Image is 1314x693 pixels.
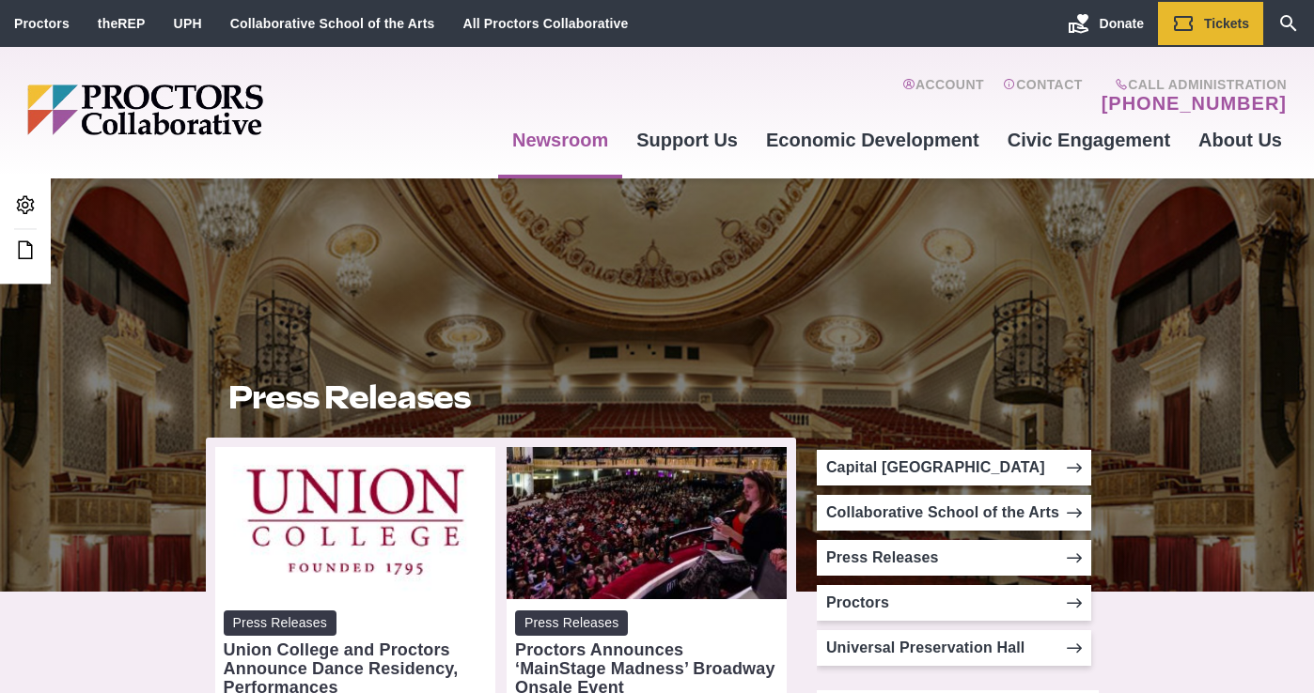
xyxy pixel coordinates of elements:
a: Civic Engagement [993,115,1184,165]
a: Search [1263,2,1314,45]
a: Proctors [14,16,70,31]
a: Admin Area [9,189,41,223]
span: Press Releases [224,610,336,636]
span: Tickets [1204,16,1249,31]
span: Press Releases [515,610,628,636]
img: Proctors logo [27,85,408,135]
a: Donate [1054,2,1158,45]
a: Tickets [1158,2,1263,45]
a: All Proctors Collaborative [462,16,628,31]
a: Newsroom [498,115,622,165]
a: Proctors [817,585,1091,621]
a: Support Us [622,115,752,165]
a: [PHONE_NUMBER] [1102,92,1287,115]
a: Economic Development [752,115,993,165]
a: UPH [174,16,202,31]
a: Capital [GEOGRAPHIC_DATA] [817,450,1091,485]
a: Collaborative School of the Arts [230,16,435,31]
a: Account [902,77,984,115]
a: theREP [98,16,146,31]
span: Donate [1100,16,1144,31]
a: About Us [1184,115,1296,165]
a: Contact [1003,77,1083,115]
a: Universal Preservation Hall [817,630,1091,666]
span: Call Administration [1096,77,1287,92]
h1: Press Releases [228,379,774,415]
a: Collaborative School of the Arts [817,495,1091,531]
a: Press Releases [817,540,1091,576]
a: Edit this Post/Page [9,234,41,269]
